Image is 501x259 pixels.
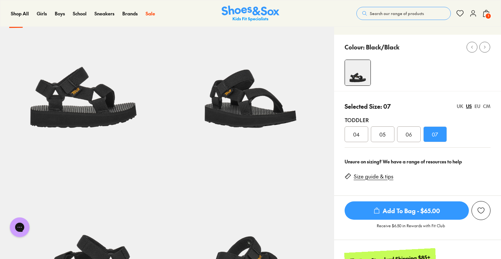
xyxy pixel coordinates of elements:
[466,103,472,110] div: US
[222,6,279,22] img: SNS_Logo_Responsive.svg
[379,130,386,138] span: 05
[345,158,491,165] div: Unsure on sizing? We have a range of resources to help
[406,130,412,138] span: 06
[345,102,391,111] p: Selected Size: 07
[345,201,469,220] button: Add To Bag - $65.00
[146,10,155,17] a: Sale
[94,10,114,17] a: Sneakers
[11,10,29,17] a: Shop All
[222,6,279,22] a: Shoes & Sox
[354,173,393,180] a: Size guide & tips
[353,130,360,138] span: 04
[345,116,491,124] div: Toddler
[356,7,451,20] button: Search our range of products
[345,60,371,85] img: 4-456683_1
[432,130,438,138] span: 07
[366,43,399,51] p: Black/Black
[474,103,480,110] div: EU
[345,43,365,51] p: Colour:
[483,103,491,110] div: CM
[370,10,424,16] span: Search our range of products
[122,10,138,17] a: Brands
[485,13,491,19] span: 1
[73,10,87,17] a: School
[457,103,463,110] div: UK
[345,201,469,220] span: Add To Bag - $65.00
[37,10,47,17] a: Girls
[55,10,65,17] a: Boys
[9,19,23,28] p: Sale
[471,201,491,220] button: Add to Wishlist
[482,6,490,21] button: 1
[7,215,33,239] iframe: Gorgias live chat messenger
[377,223,445,234] p: Receive $6.50 in Rewards with Fit Club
